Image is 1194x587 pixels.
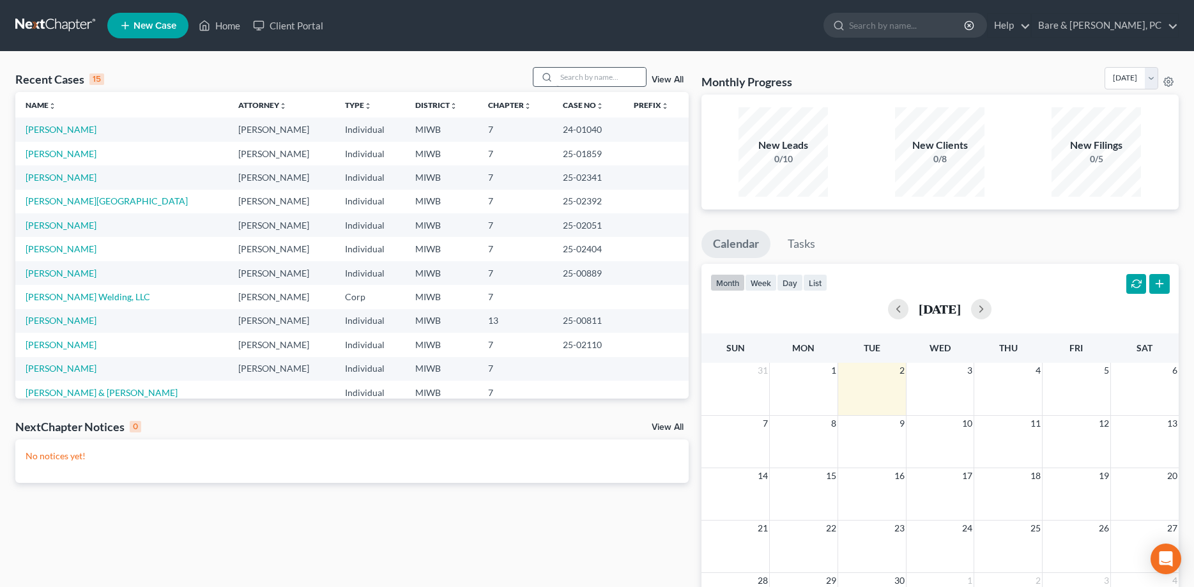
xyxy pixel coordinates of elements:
[930,342,951,353] span: Wed
[478,381,553,404] td: 7
[919,302,961,316] h2: [DATE]
[335,165,405,189] td: Individual
[15,419,141,434] div: NextChapter Notices
[26,363,96,374] a: [PERSON_NAME]
[26,315,96,326] a: [PERSON_NAME]
[1052,153,1141,165] div: 0/5
[710,274,745,291] button: month
[553,142,624,165] td: 25-01859
[405,213,478,237] td: MIWB
[15,72,104,87] div: Recent Cases
[596,102,604,110] i: unfold_more
[335,309,405,333] td: Individual
[661,102,669,110] i: unfold_more
[335,118,405,141] td: Individual
[1029,521,1042,536] span: 25
[830,416,838,431] span: 8
[803,274,827,291] button: list
[26,172,96,183] a: [PERSON_NAME]
[961,521,974,536] span: 24
[825,521,838,536] span: 22
[726,342,745,353] span: Sun
[1098,416,1110,431] span: 12
[893,468,906,484] span: 16
[405,118,478,141] td: MIWB
[247,14,330,37] a: Client Portal
[762,416,769,431] span: 7
[478,357,553,381] td: 7
[405,333,478,356] td: MIWB
[405,261,478,285] td: MIWB
[26,148,96,159] a: [PERSON_NAME]
[335,285,405,309] td: Corp
[745,274,777,291] button: week
[26,243,96,254] a: [PERSON_NAME]
[405,309,478,333] td: MIWB
[478,285,553,309] td: 7
[192,14,247,37] a: Home
[553,165,624,189] td: 25-02341
[756,521,769,536] span: 21
[777,274,803,291] button: day
[988,14,1030,37] a: Help
[405,381,478,404] td: MIWB
[335,213,405,237] td: Individual
[228,237,335,261] td: [PERSON_NAME]
[1166,521,1179,536] span: 27
[335,142,405,165] td: Individual
[895,153,984,165] div: 0/8
[335,261,405,285] td: Individual
[756,468,769,484] span: 14
[553,118,624,141] td: 24-01040
[1098,521,1110,536] span: 26
[228,118,335,141] td: [PERSON_NAME]
[478,333,553,356] td: 7
[893,521,906,536] span: 23
[415,100,457,110] a: Districtunfold_more
[228,190,335,213] td: [PERSON_NAME]
[228,285,335,309] td: [PERSON_NAME]
[792,342,815,353] span: Mon
[478,237,553,261] td: 7
[553,261,624,285] td: 25-00889
[49,102,56,110] i: unfold_more
[228,213,335,237] td: [PERSON_NAME]
[279,102,287,110] i: unfold_more
[26,124,96,135] a: [PERSON_NAME]
[634,100,669,110] a: Prefixunfold_more
[228,357,335,381] td: [PERSON_NAME]
[1151,544,1181,574] div: Open Intercom Messenger
[1137,342,1152,353] span: Sat
[405,285,478,309] td: MIWB
[556,68,646,86] input: Search by name...
[739,138,828,153] div: New Leads
[478,213,553,237] td: 7
[345,100,372,110] a: Typeunfold_more
[756,363,769,378] span: 31
[961,468,974,484] span: 17
[26,195,188,206] a: [PERSON_NAME][GEOGRAPHIC_DATA]
[26,100,56,110] a: Nameunfold_more
[26,268,96,278] a: [PERSON_NAME]
[26,339,96,350] a: [PERSON_NAME]
[563,100,604,110] a: Case Nounfold_more
[134,21,176,31] span: New Case
[898,416,906,431] span: 9
[825,468,838,484] span: 15
[895,138,984,153] div: New Clients
[553,237,624,261] td: 25-02404
[961,416,974,431] span: 10
[1166,468,1179,484] span: 20
[652,75,684,84] a: View All
[478,309,553,333] td: 13
[130,421,141,432] div: 0
[228,165,335,189] td: [PERSON_NAME]
[335,333,405,356] td: Individual
[776,230,827,258] a: Tasks
[488,100,532,110] a: Chapterunfold_more
[1166,416,1179,431] span: 13
[364,102,372,110] i: unfold_more
[864,342,880,353] span: Tue
[739,153,828,165] div: 0/10
[228,261,335,285] td: [PERSON_NAME]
